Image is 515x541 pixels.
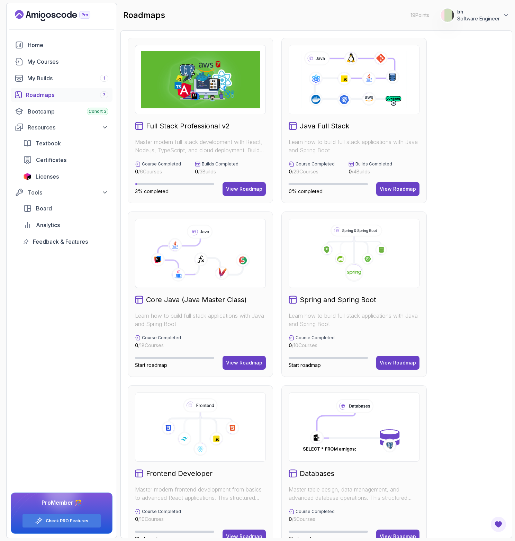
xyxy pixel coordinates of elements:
[36,172,59,181] span: Licenses
[135,169,138,174] span: 0
[223,356,266,370] button: View Roadmap
[380,186,416,192] div: View Roadmap
[142,161,181,167] p: Course Completed
[135,188,169,194] span: 3% completed
[11,121,112,134] button: Resources
[195,169,198,174] span: 0
[300,469,334,478] h2: Databases
[300,295,376,305] h2: Spring and Spring Boot
[289,342,335,349] p: / 10 Courses
[28,188,108,197] div: Tools
[11,186,112,199] button: Tools
[441,9,454,22] img: user profile image
[46,518,88,524] a: Check PRO Features
[289,362,321,368] span: Start roadmap
[26,91,108,99] div: Roadmaps
[296,335,335,341] p: Course Completed
[135,168,181,175] p: / 6 Courses
[135,312,266,328] p: Learn how to build full stack applications with Java and Spring Boot
[33,237,88,246] span: Feedback & Features
[28,107,108,116] div: Bootcamp
[226,359,262,366] div: View Roadmap
[195,168,238,175] p: / 3 Builds
[23,173,31,180] img: jetbrains icon
[27,74,108,82] div: My Builds
[289,188,323,194] span: 0% completed
[11,55,112,69] a: courses
[135,485,266,502] p: Master modern frontend development from basics to advanced React applications. This structured le...
[103,75,105,81] span: 1
[457,15,500,22] p: Software Engineer
[135,362,167,368] span: Start roadmap
[36,204,52,213] span: Board
[11,105,112,118] a: bootcamp
[349,168,392,175] p: / 4 Builds
[296,509,335,514] p: Course Completed
[289,138,419,154] p: Learn how to build full stack applications with Java and Spring Boot
[28,123,108,132] div: Resources
[27,57,108,66] div: My Courses
[36,221,60,229] span: Analytics
[355,161,392,167] p: Builds Completed
[19,136,112,150] a: textbook
[289,168,335,175] p: / 29 Courses
[490,516,507,533] button: Open Feedback Button
[141,51,260,108] img: Full Stack Professional v2
[135,516,138,522] span: 0
[380,359,416,366] div: View Roadmap
[36,139,61,147] span: Textbook
[28,41,108,49] div: Home
[202,161,238,167] p: Builds Completed
[289,516,335,523] p: / 5 Courses
[135,342,181,349] p: / 18 Courses
[226,186,262,192] div: View Roadmap
[289,342,292,348] span: 0
[15,10,106,21] a: Landing page
[11,38,112,52] a: home
[103,92,106,98] span: 7
[19,201,112,215] a: board
[123,10,165,21] h2: roadmaps
[457,8,500,15] p: bh
[19,218,112,232] a: analytics
[289,169,292,174] span: 0
[146,469,213,478] h2: Frontend Developer
[22,514,101,528] button: Check PRO Features
[441,8,509,22] button: user profile imagebhSoftware Engineer
[142,509,181,514] p: Course Completed
[296,161,335,167] p: Course Completed
[376,182,419,196] button: View Roadmap
[223,182,266,196] button: View Roadmap
[376,356,419,370] button: View Roadmap
[380,533,416,540] div: View Roadmap
[410,12,429,19] p: 19 Points
[300,121,349,131] h2: Java Full Stack
[19,170,112,183] a: licenses
[289,485,419,502] p: Master table design, data management, and advanced database operations. This structured learning ...
[11,88,112,102] a: roadmaps
[135,516,181,523] p: / 10 Courses
[135,342,138,348] span: 0
[289,516,292,522] span: 0
[135,138,266,154] p: Master modern full-stack development with React, Node.js, TypeScript, and cloud deployment. Build...
[289,312,419,328] p: Learn how to build full stack applications with Java and Spring Boot
[146,295,247,305] h2: Core Java (Java Master Class)
[89,109,107,114] span: Cohort 3
[36,156,66,164] span: Certificates
[11,71,112,85] a: builds
[349,169,352,174] span: 0
[19,235,112,249] a: feedback
[142,335,181,341] p: Course Completed
[19,153,112,167] a: certificates
[226,533,262,540] div: View Roadmap
[146,121,230,131] h2: Full Stack Professional v2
